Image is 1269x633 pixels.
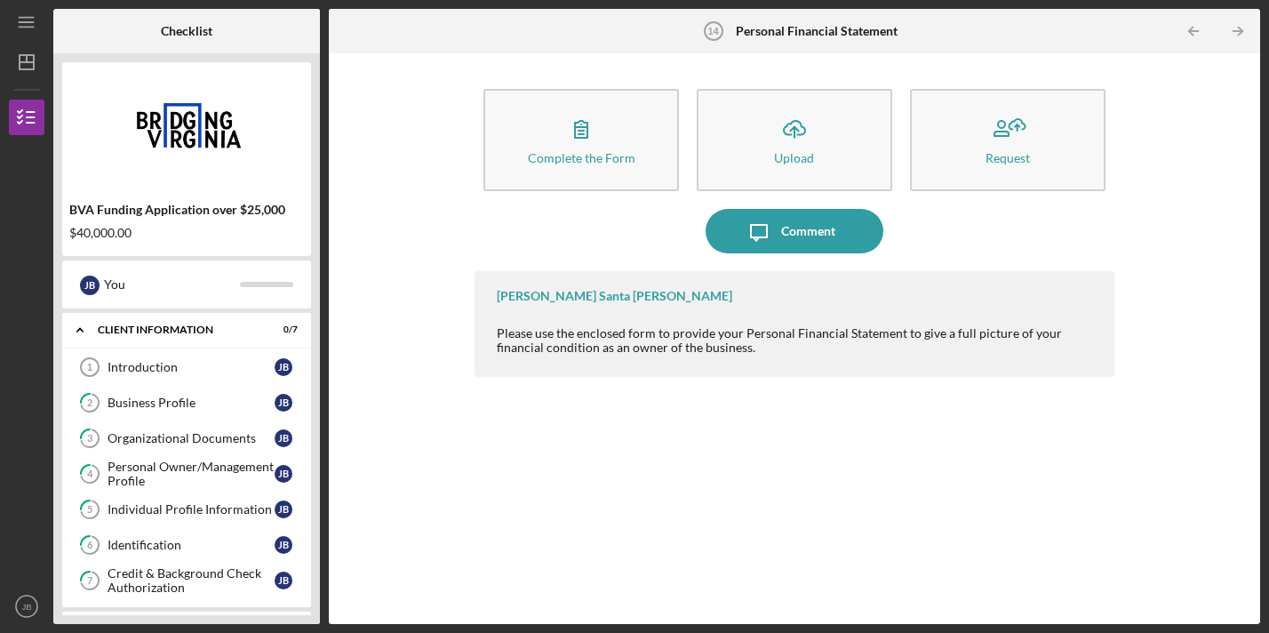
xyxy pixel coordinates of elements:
[986,151,1030,164] div: Request
[108,538,275,552] div: Identification
[62,71,311,178] img: Product logo
[528,151,635,164] div: Complete the Form
[161,24,212,38] b: Checklist
[497,326,1097,355] div: Please use the enclosed form to provide your Personal Financial Statement to give a full picture ...
[80,276,100,295] div: J B
[707,26,719,36] tspan: 14
[71,456,302,492] a: 4Personal Owner/Management ProfileJB
[275,429,292,447] div: J B
[910,89,1105,191] button: Request
[497,289,732,303] div: [PERSON_NAME] Santa [PERSON_NAME]
[275,501,292,518] div: J B
[71,492,302,527] a: 5Individual Profile InformationJB
[104,269,240,300] div: You
[21,602,31,612] text: JB
[108,502,275,517] div: Individual Profile Information
[108,460,275,488] div: Personal Owner/Management Profile
[108,566,275,595] div: Credit & Background Check Authorization
[108,360,275,374] div: Introduction
[71,421,302,456] a: 3Organizational DocumentsJB
[71,385,302,421] a: 2Business ProfileJB
[483,89,679,191] button: Complete the Form
[697,89,892,191] button: Upload
[87,469,93,480] tspan: 4
[71,563,302,598] a: 7Credit & Background Check AuthorizationJB
[736,24,898,38] b: Personal Financial Statement
[87,504,92,516] tspan: 5
[275,358,292,376] div: J B
[275,572,292,589] div: J B
[275,394,292,412] div: J B
[87,540,93,551] tspan: 6
[87,362,92,373] tspan: 1
[98,325,253,335] div: Client Information
[87,433,92,445] tspan: 3
[71,349,302,385] a: 1IntroductionJB
[706,209,883,253] button: Comment
[71,527,302,563] a: 6IdentificationJB
[275,465,292,483] div: J B
[108,431,275,445] div: Organizational Documents
[781,209,835,253] div: Comment
[108,396,275,410] div: Business Profile
[69,203,304,217] div: BVA Funding Application over $25,000
[69,226,304,240] div: $40,000.00
[266,325,298,335] div: 0 / 7
[275,536,292,554] div: J B
[774,151,814,164] div: Upload
[87,397,92,409] tspan: 2
[9,589,44,624] button: JB
[87,575,93,587] tspan: 7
